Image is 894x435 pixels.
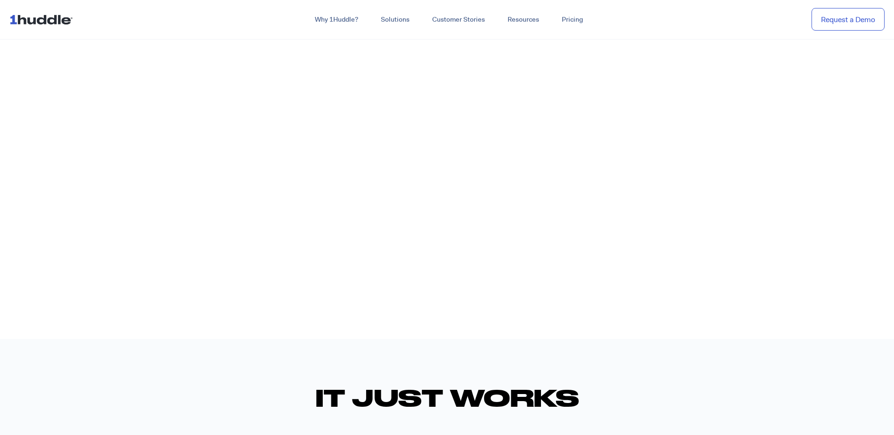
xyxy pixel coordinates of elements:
img: ... [9,10,77,28]
a: Resources [496,11,550,28]
a: Why 1Huddle? [303,11,369,28]
a: Customer Stories [421,11,496,28]
a: Request a Demo [812,8,885,31]
a: Pricing [550,11,594,28]
a: Solutions [369,11,421,28]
